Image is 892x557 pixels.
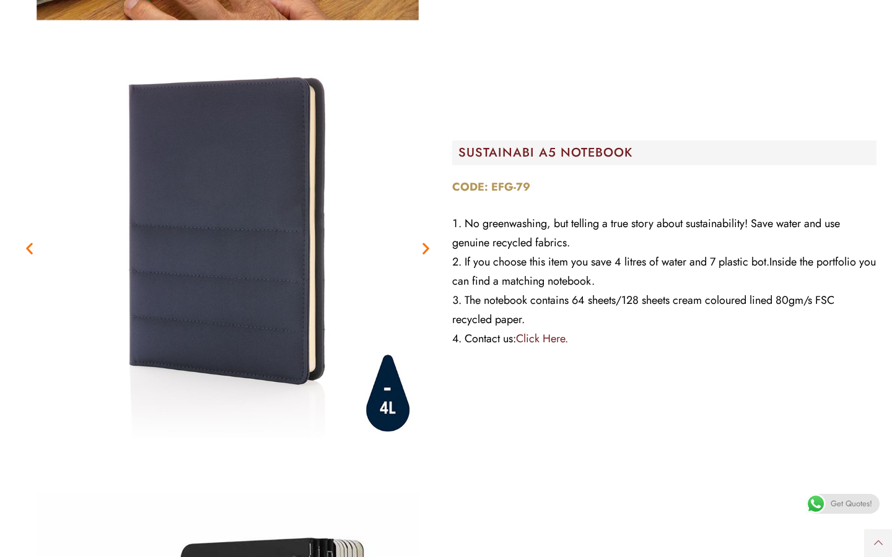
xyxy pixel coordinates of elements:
li: No greenwashing, but telling a true story about sustainability! Save water and use genuine recycl... [452,214,877,253]
a: Click Here. [516,330,568,347]
li: If you choose this item you save 4 litres of water and 7 plastic bot.Inside the portfolio you can... [452,253,877,291]
h2: SUSTAINABI A5 NOTEBOOK [458,147,877,159]
img: ECF-79-sustainable-coverage-6 [15,36,440,460]
strong: CODE: EFG-79 [452,179,530,195]
div: Image Carousel [15,36,440,460]
li: The notebook contains 64 sheets/128 sheets cream coloured lined 80gm/s FSC recycled paper. [452,291,877,329]
div: Previous slide [22,240,37,256]
div: Next slide [418,240,434,256]
div: 6 / 7 [15,36,440,460]
li: Contact us: [452,329,877,348]
span: Get Quotes! [831,494,872,514]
